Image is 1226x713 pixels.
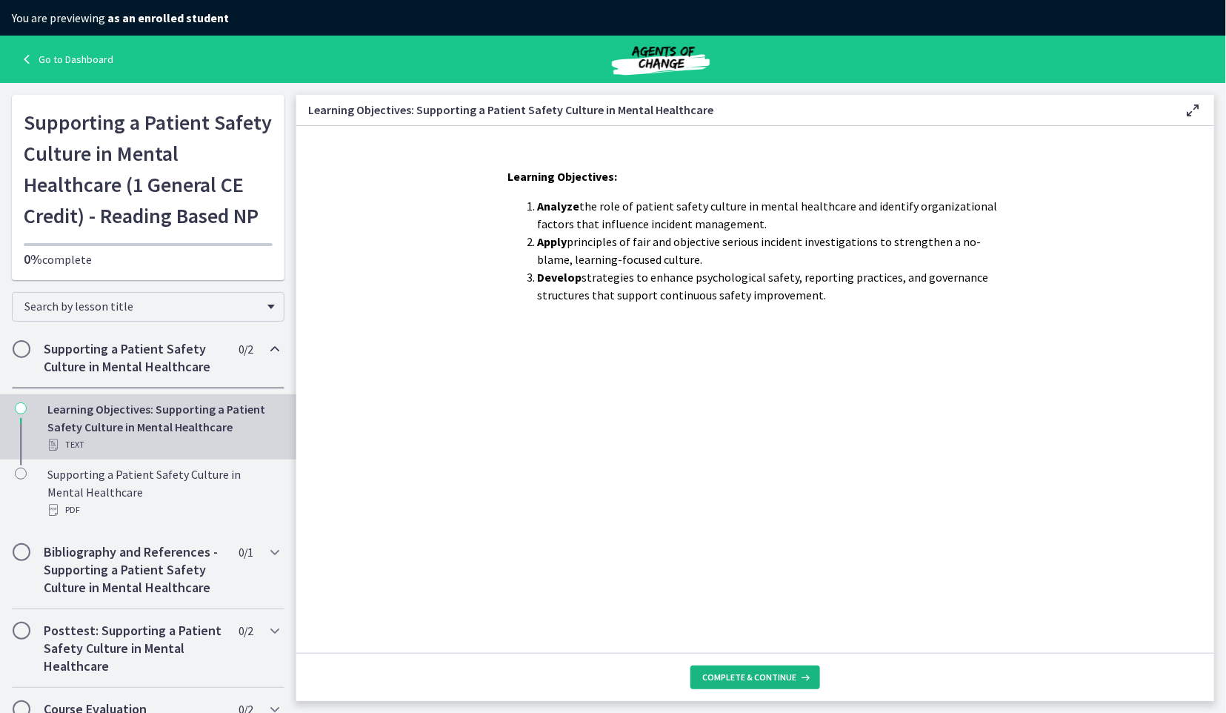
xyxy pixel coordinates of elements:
[239,543,253,561] span: 0 / 1
[538,234,567,249] strong: Apply
[702,671,796,683] span: Complete & continue
[538,197,1003,233] li: the role of patient safety culture in mental healthcare and identify organizational factors that ...
[44,622,224,675] h2: Posttest: Supporting a Patient Safety Culture in Mental Healthcare
[538,199,580,213] strong: Analyze
[47,465,279,519] div: Supporting a Patient Safety Culture in Mental Healthcare
[47,501,279,519] div: PDF
[239,340,253,358] span: 0 / 2
[24,251,42,268] span: 0%
[538,270,582,285] strong: Develop
[508,169,618,184] span: Learning Objectives:
[12,10,229,25] span: You are previewing
[47,400,279,454] div: Learning Objectives: Supporting a Patient Safety Culture in Mental Healthcare
[538,233,1003,268] li: principles of fair and objective serious incident investigations to strengthen a no-blame, learni...
[47,436,279,454] div: Text
[572,42,750,77] img: Agents of Change
[538,268,1003,304] li: strategies to enhance psychological safety, reporting practices, and governance structures that s...
[24,107,273,231] h1: Supporting a Patient Safety Culture in Mental Healthcare (1 General CE Credit) - Reading Based NP
[12,292,284,322] div: Search by lesson title
[308,101,1161,119] h3: Learning Objectives: Supporting a Patient Safety Culture in Mental Healthcare
[44,340,224,376] h2: Supporting a Patient Safety Culture in Mental Healthcare
[24,251,273,268] p: complete
[690,666,820,689] button: Complete & continue
[239,622,253,640] span: 0 / 2
[18,50,113,68] a: Go to Dashboard
[24,299,260,314] span: Search by lesson title
[44,543,224,597] h2: Bibliography and References - Supporting a Patient Safety Culture in Mental Healthcare
[107,10,229,25] strong: as an enrolled student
